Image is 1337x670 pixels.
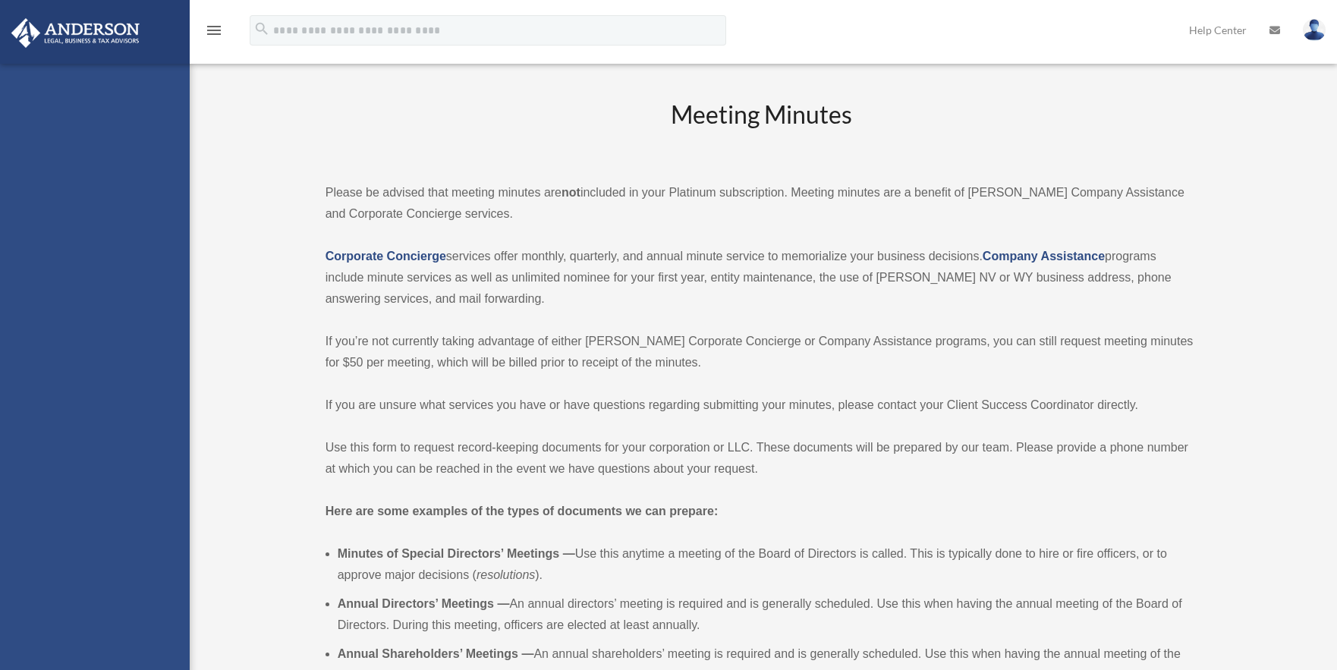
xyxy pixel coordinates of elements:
li: Use this anytime a meeting of the Board of Directors is called. This is typically done to hire or... [338,543,1198,586]
em: resolutions [477,568,535,581]
i: menu [205,21,223,39]
b: Annual Directors’ Meetings — [338,597,510,610]
strong: not [562,186,580,199]
p: If you’re not currently taking advantage of either [PERSON_NAME] Corporate Concierge or Company A... [326,331,1198,373]
a: Corporate Concierge [326,250,446,263]
i: search [253,20,270,37]
b: Annual Shareholders’ Meetings — [338,647,534,660]
strong: Here are some examples of the types of documents we can prepare: [326,505,719,517]
img: Anderson Advisors Platinum Portal [7,18,144,48]
p: Please be advised that meeting minutes are included in your Platinum subscription. Meeting minute... [326,182,1198,225]
a: Company Assistance [983,250,1105,263]
p: Use this form to request record-keeping documents for your corporation or LLC. These documents wi... [326,437,1198,480]
p: If you are unsure what services you have or have questions regarding submitting your minutes, ple... [326,395,1198,416]
a: menu [205,27,223,39]
h2: Meeting Minutes [326,98,1198,161]
li: An annual directors’ meeting is required and is generally scheduled. Use this when having the ann... [338,593,1198,636]
img: User Pic [1303,19,1326,41]
b: Minutes of Special Directors’ Meetings — [338,547,575,560]
p: services offer monthly, quarterly, and annual minute service to memorialize your business decisio... [326,246,1198,310]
